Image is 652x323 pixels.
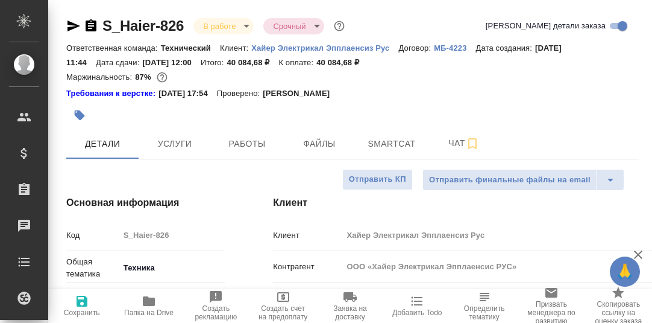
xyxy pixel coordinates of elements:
[316,289,383,323] button: Заявка на доставку
[331,18,347,34] button: Доп статусы указывают на важность/срочность заказа
[615,259,635,284] span: 🙏
[278,58,316,67] p: К оплате:
[66,72,135,82] p: Маржинальность:
[119,226,225,244] input: Пустое поле
[158,88,217,100] p: [DATE] 17:54
[154,69,170,85] button: 4452.18 RUB;
[422,169,597,191] button: Отправить финальные файлы на email
[193,18,254,34] div: В работе
[217,88,263,100] p: Проверено:
[257,304,309,321] span: Создать счет на предоплату
[251,42,398,53] a: Хайер Электрикал Эпплаенсиз Рус
[486,20,606,32] span: [PERSON_NAME] детали заказа
[66,43,161,53] p: Ответственная команда:
[273,196,639,210] h4: Клиент
[66,229,119,241] p: Код
[429,173,591,187] span: Отправить финальные файлы на email
[398,43,434,53] p: Договор:
[146,136,204,152] span: Услуги
[74,136,131,152] span: Детали
[142,58,201,67] p: [DATE] 12:00
[96,58,142,67] p: Дата сдачи:
[342,169,413,190] button: Отправить КП
[273,261,342,273] p: Контрагент
[392,309,442,317] span: Добавить Todo
[324,304,376,321] span: Заявка на доставку
[119,258,228,278] div: Техника
[115,289,182,323] button: Папка на Drive
[84,19,98,33] button: Скопировать ссылку
[316,58,368,67] p: 40 084,68 ₽
[66,256,119,280] p: Общая тематика
[435,136,493,151] span: Чат
[64,309,100,317] span: Сохранить
[269,21,309,31] button: Срочный
[66,196,225,210] h4: Основная информация
[201,58,227,67] p: Итого:
[349,173,406,187] span: Отправить КП
[183,289,249,323] button: Создать рекламацию
[518,289,585,323] button: Призвать менеджера по развитию
[161,43,220,53] p: Технический
[263,18,324,34] div: В работе
[220,43,251,53] p: Клиент:
[290,136,348,152] span: Файлы
[249,289,316,323] button: Создать счет на предоплату
[48,289,115,323] button: Сохранить
[434,43,475,53] p: МБ-4223
[199,21,239,31] button: В работе
[384,289,451,323] button: Добавить Todo
[451,289,518,323] button: Определить тематику
[227,58,278,67] p: 40 084,68 ₽
[363,136,421,152] span: Smartcat
[610,257,640,287] button: 🙏
[585,289,652,323] button: Скопировать ссылку на оценку заказа
[190,304,242,321] span: Создать рекламацию
[273,229,342,241] p: Клиент
[102,18,184,34] a: S_Haier-826
[476,43,535,53] p: Дата создания:
[263,88,339,100] p: [PERSON_NAME]
[422,169,624,191] div: split button
[66,102,93,129] button: Добавить тэг
[124,309,174,317] span: Папка на Drive
[66,88,158,100] a: Требования к верстке:
[218,136,276,152] span: Работы
[66,88,158,100] div: Нажми, чтобы открыть папку с инструкцией
[251,43,398,53] p: Хайер Электрикал Эпплаенсиз Рус
[119,288,228,309] div: Промышленное оборудование
[135,72,154,82] p: 87%
[66,19,81,33] button: Скопировать ссылку для ЯМессенджера
[434,42,475,53] a: МБ-4223
[458,304,510,321] span: Определить тематику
